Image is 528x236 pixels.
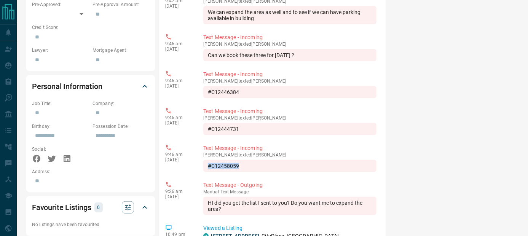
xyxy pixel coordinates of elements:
[93,1,149,8] p: Pre-Approval Amount:
[165,152,192,157] p: 9:46 am
[203,107,376,115] p: Text Message - Incoming
[93,47,149,54] p: Mortgage Agent:
[93,100,149,107] p: Company:
[32,80,102,92] h2: Personal Information
[32,198,149,217] div: Favourite Listings0
[32,201,91,214] h2: Favourite Listings
[32,123,89,130] p: Birthday:
[32,77,149,96] div: Personal Information
[203,41,376,47] p: [PERSON_NAME] texted [PERSON_NAME]
[32,24,149,31] p: Credit Score:
[203,181,376,189] p: Text Message - Outgoing
[203,197,376,215] div: HI did you get the list I sent to you? Do you want me to expand the area?
[203,152,376,158] p: [PERSON_NAME] texted [PERSON_NAME]
[165,194,192,199] p: [DATE]
[203,160,376,172] div: #C12458059
[32,168,149,175] p: Address:
[32,221,149,228] p: No listings have been favourited
[203,115,376,121] p: [PERSON_NAME] texted [PERSON_NAME]
[165,115,192,120] p: 9:46 am
[97,203,100,212] p: 0
[203,189,219,195] span: manual
[32,100,89,107] p: Job Title:
[165,41,192,46] p: 9:46 am
[165,83,192,89] p: [DATE]
[32,1,89,8] p: Pre-Approved:
[203,70,376,78] p: Text Message - Incoming
[203,78,376,84] p: [PERSON_NAME] texted [PERSON_NAME]
[32,47,89,54] p: Lawyer:
[203,144,376,152] p: Text Message - Incoming
[203,86,376,98] div: #C12446384
[93,123,149,130] p: Possession Date:
[203,6,376,24] div: We can expand the area as well and to see if we can have parking available in building
[32,146,89,153] p: Social:
[203,49,376,61] div: Can we book these three for [DATE] ?
[203,33,376,41] p: Text Message - Incoming
[203,189,376,195] p: Text Message
[165,189,192,194] p: 9:26 am
[165,157,192,163] p: [DATE]
[165,78,192,83] p: 9:46 am
[165,46,192,52] p: [DATE]
[165,3,192,9] p: [DATE]
[165,120,192,126] p: [DATE]
[203,123,376,135] div: #C12444731
[203,224,376,232] p: Viewed a Listing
